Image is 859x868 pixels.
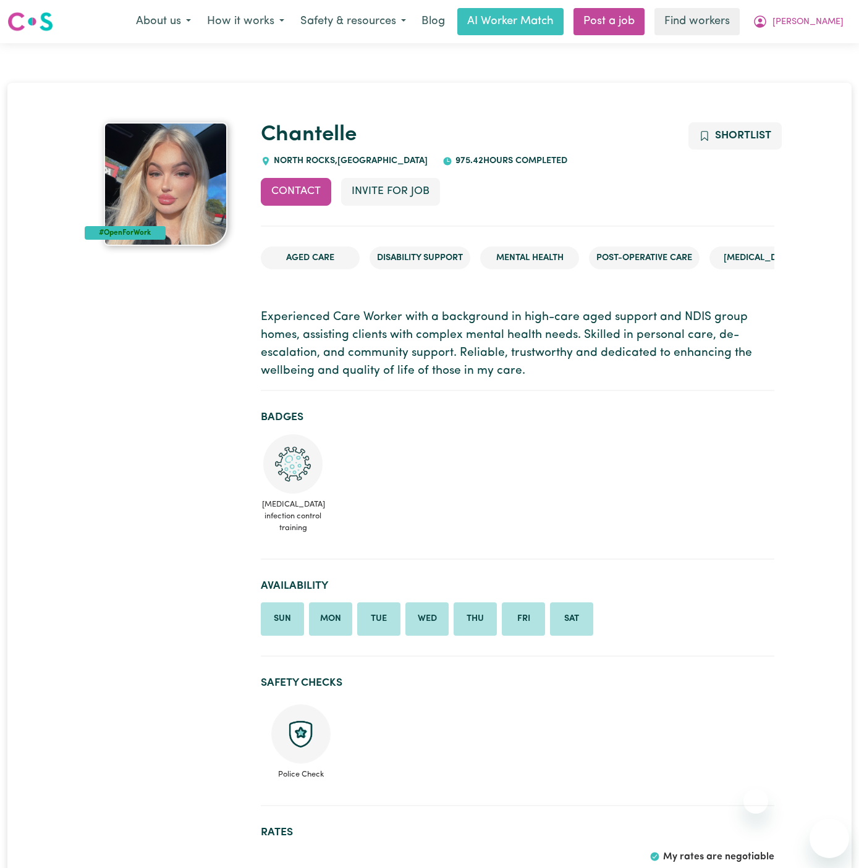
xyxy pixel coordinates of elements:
[271,156,428,166] span: NORTH ROCKS , [GEOGRAPHIC_DATA]
[688,122,782,150] button: Add to shortlist
[263,434,323,494] img: CS Academy: COVID-19 Infection Control Training course completed
[457,8,564,35] a: AI Worker Match
[454,602,497,636] li: Available on Thursday
[199,9,292,35] button: How it works
[261,178,331,205] button: Contact
[261,676,774,689] h2: Safety Checks
[370,246,470,270] li: Disability Support
[271,704,331,764] img: Police check
[261,309,774,380] p: Experienced Care Worker with a background in high-care aged support and NDIS group homes, assisti...
[502,602,545,636] li: Available on Friday
[663,852,774,862] span: My rates are negotiable
[715,130,771,141] span: Shortlist
[709,246,808,270] li: [MEDICAL_DATA]
[261,579,774,592] h2: Availability
[745,9,852,35] button: My Account
[654,8,740,35] a: Find workers
[405,602,449,636] li: Available on Wednesday
[772,15,844,29] span: [PERSON_NAME]
[810,819,849,858] iframe: Button to launch messaging window
[414,8,452,35] a: Blog
[271,764,331,780] span: Police Check
[261,826,774,839] h2: Rates
[261,411,774,424] h2: Badges
[550,602,593,636] li: Available on Saturday
[292,9,414,35] button: Safety & resources
[104,122,227,246] img: Chantelle
[7,11,53,33] img: Careseekers logo
[341,178,440,205] button: Invite for Job
[128,9,199,35] button: About us
[357,602,400,636] li: Available on Tuesday
[85,122,246,246] a: Chantelle's profile picture'#OpenForWork
[309,602,352,636] li: Available on Monday
[261,124,357,146] a: Chantelle
[261,602,304,636] li: Available on Sunday
[480,246,579,270] li: Mental Health
[7,7,53,36] a: Careseekers logo
[452,156,567,166] span: 975.42 hours completed
[573,8,645,35] a: Post a job
[261,494,325,539] span: [MEDICAL_DATA] infection control training
[85,226,166,240] div: #OpenForWork
[589,246,700,270] li: Post-operative care
[743,789,768,814] iframe: Close message
[261,246,360,270] li: Aged Care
